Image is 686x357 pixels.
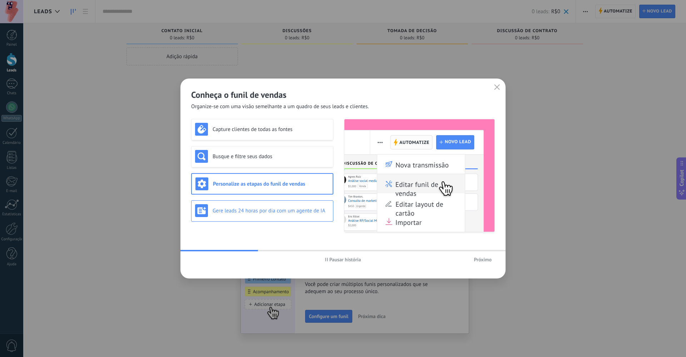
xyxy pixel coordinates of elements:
h3: Personalize as etapas do funil de vendas [213,181,329,187]
h3: Gere leads 24 horas por dia com um agente de IA [213,207,329,214]
button: Pausar história [322,254,364,265]
span: Organize-se com uma visão semelhante a um quadro de seus leads e clientes. [191,103,369,110]
h2: Conheça o funil de vendas [191,89,495,100]
span: Pausar história [329,257,361,262]
h3: Capture clientes de todas as fontes [213,126,329,133]
h3: Busque e filtre seus dados [213,153,329,160]
button: Próximo [471,254,495,265]
span: Próximo [474,257,492,262]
